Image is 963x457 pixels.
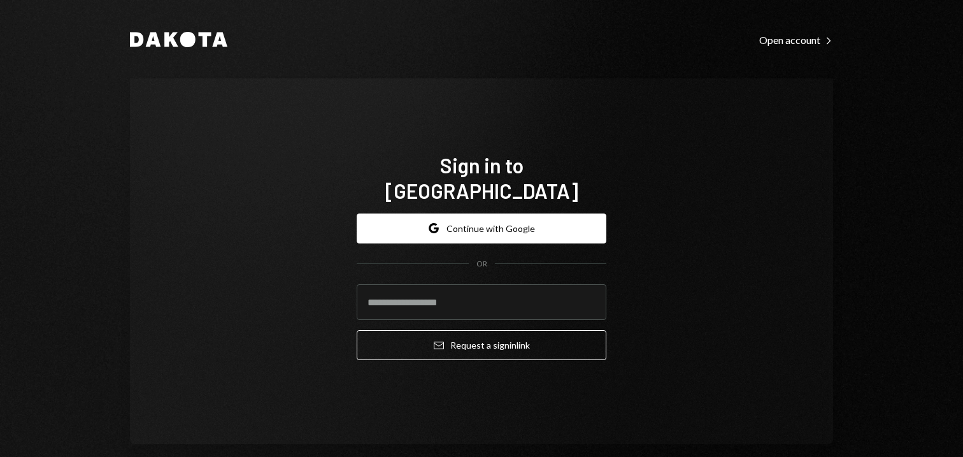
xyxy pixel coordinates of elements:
[476,259,487,270] div: OR
[759,34,833,47] div: Open account
[357,214,606,243] button: Continue with Google
[759,33,833,47] a: Open account
[357,152,606,203] h1: Sign in to [GEOGRAPHIC_DATA]
[357,330,606,360] button: Request a signinlink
